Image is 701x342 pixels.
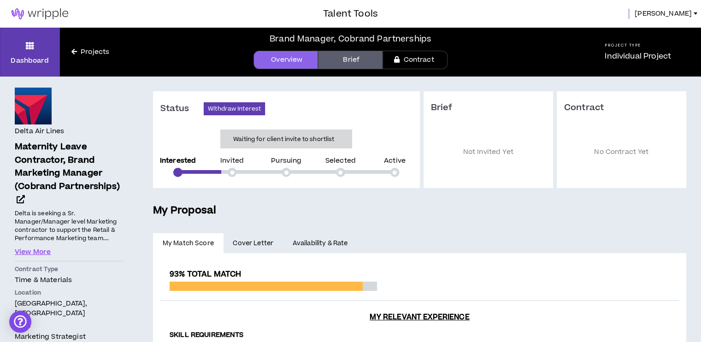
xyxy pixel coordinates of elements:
[431,102,546,113] h3: Brief
[15,322,124,330] p: Roles
[564,102,679,113] h3: Contract
[605,51,671,62] p: Individual Project
[60,47,121,57] a: Projects
[283,233,357,254] a: Availability & Rate
[220,158,244,164] p: Invited
[15,265,124,273] p: Contract Type
[9,311,31,333] div: Open Intercom Messenger
[253,51,318,69] a: Overview
[431,127,546,177] p: Not Invited Yet
[605,42,671,48] h5: Project Type
[160,313,679,322] h3: My Relevant Experience
[204,102,265,115] button: Withdraw Interest
[325,158,356,164] p: Selected
[170,269,241,280] span: 93% Total Match
[233,135,334,144] p: Waiting for client invite to shortlist
[15,141,120,193] span: Maternity Leave Contractor, Brand Marketing Manager (Cobrand Partnerships)
[11,56,49,65] p: Dashboard
[635,9,692,19] span: [PERSON_NAME]
[15,332,86,342] span: Marketing Strategist
[153,203,686,218] h5: My Proposal
[318,51,383,69] a: Brief
[153,233,224,254] a: My Match Score
[271,158,301,164] p: Pursuing
[15,289,124,297] p: Location
[564,127,679,177] p: No Contract Yet
[323,7,378,21] h3: Talent Tools
[383,51,447,69] a: Contract
[15,299,124,318] p: [GEOGRAPHIC_DATA], [GEOGRAPHIC_DATA]
[270,33,431,45] div: Brand Manager, Cobrand Partnerships
[233,238,273,248] span: Cover Letter
[15,126,64,136] h4: Delta Air Lines
[170,331,670,340] h4: Skill Requirements
[160,103,204,114] h3: Status
[15,275,124,285] p: Time & Materials
[384,158,406,164] p: Active
[160,158,196,164] p: Interested
[15,247,51,257] button: View More
[15,141,124,207] a: Maternity Leave Contractor, Brand Marketing Manager (Cobrand Partnerships)
[15,209,124,243] p: Delta is seeking a Sr. Manager/Manager level Marketing contractor to support the Retail & Perform...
